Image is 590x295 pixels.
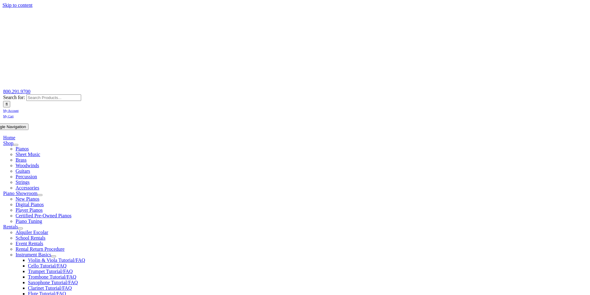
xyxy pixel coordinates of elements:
a: Home [3,135,15,140]
span: Search for: [3,95,25,100]
a: Event Rentals [15,241,43,246]
a: Clarinet Tutorial/FAQ [28,285,72,291]
a: Trombone Tutorial/FAQ [28,274,76,280]
a: Alquiler Escolar [15,230,48,235]
a: Digital Pianos [15,202,44,207]
a: Violin & Viola Tutorial/FAQ [28,258,85,263]
a: My Account [3,107,19,113]
button: Open submenu of Instrument Basics [51,255,56,257]
input: Search Products... [26,94,81,101]
a: Brass [15,157,27,163]
a: Pianos [15,146,29,151]
a: Rentals [3,224,18,229]
a: Saxophone Tutorial/FAQ [28,280,78,285]
a: Accessories [15,185,39,190]
a: 800.291.9700 [3,89,30,94]
a: Player Pianos [15,207,43,213]
button: Open submenu of Shop [13,144,18,146]
a: My Cart [3,113,14,118]
a: Cello Tutorial/FAQ [28,263,67,268]
a: Piano Showroom [3,191,37,196]
a: Instrument Basics [15,252,51,257]
button: Open submenu of Rentals [18,228,23,229]
a: Piano Tuning [15,219,42,224]
button: Open submenu of Piano Showroom [37,194,42,196]
a: Sheet Music [15,152,40,157]
a: Skip to content [2,2,33,8]
span: My Account [3,109,19,112]
a: New Pianos [15,196,39,202]
a: Guitars [15,168,30,174]
a: Trumpet Tutorial/FAQ [28,269,72,274]
a: Woodwinds [15,163,39,168]
input: Search [3,101,10,107]
a: Rental Return Procedure [15,246,64,252]
a: Shop [3,141,13,146]
a: School Rentals [15,235,45,241]
a: Percussion [15,174,37,179]
a: Strings [15,180,29,185]
a: Certified Pre-Owned Pianos [15,213,71,218]
span: My Cart [3,115,14,118]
